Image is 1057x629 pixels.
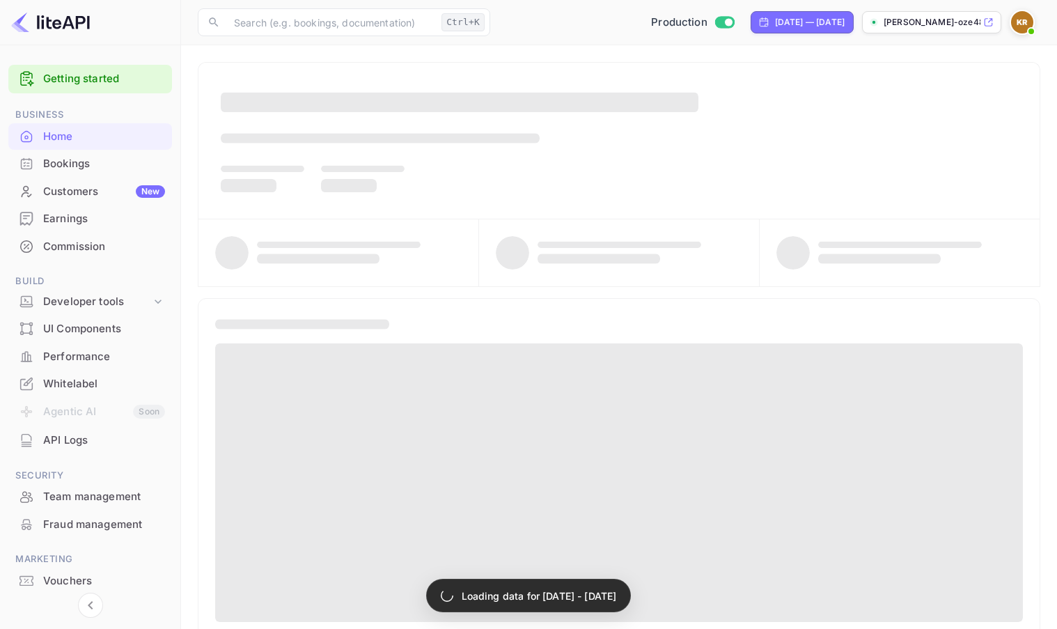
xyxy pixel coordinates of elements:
[8,205,172,231] a: Earnings
[8,274,172,289] span: Build
[8,371,172,396] a: Whitelabel
[462,589,617,603] p: Loading data for [DATE] - [DATE]
[43,573,165,589] div: Vouchers
[8,343,172,371] div: Performance
[8,511,172,537] a: Fraud management
[8,316,172,341] a: UI Components
[8,150,172,176] a: Bookings
[884,16,980,29] p: [PERSON_NAME]-oze48.[PERSON_NAME]...
[8,343,172,369] a: Performance
[136,185,165,198] div: New
[43,211,165,227] div: Earnings
[43,156,165,172] div: Bookings
[43,129,165,145] div: Home
[43,71,165,87] a: Getting started
[43,349,165,365] div: Performance
[8,233,172,261] div: Commission
[8,427,172,453] a: API Logs
[8,552,172,567] span: Marketing
[43,433,165,449] div: API Logs
[43,489,165,505] div: Team management
[43,184,165,200] div: Customers
[645,15,739,31] div: Switch to Sandbox mode
[8,123,172,149] a: Home
[8,178,172,204] a: CustomersNew
[8,178,172,205] div: CustomersNew
[8,123,172,150] div: Home
[8,568,172,593] a: Vouchers
[8,427,172,454] div: API Logs
[43,321,165,337] div: UI Components
[8,107,172,123] span: Business
[43,239,165,255] div: Commission
[775,16,845,29] div: [DATE] — [DATE]
[78,593,103,618] button: Collapse navigation
[8,568,172,595] div: Vouchers
[226,8,436,36] input: Search (e.g. bookings, documentation)
[1011,11,1033,33] img: Kobus Roux
[43,294,151,310] div: Developer tools
[8,511,172,538] div: Fraud management
[11,11,90,33] img: LiteAPI logo
[8,483,172,509] a: Team management
[8,233,172,259] a: Commission
[441,13,485,31] div: Ctrl+K
[8,371,172,398] div: Whitelabel
[43,376,165,392] div: Whitelabel
[751,11,854,33] div: Click to change the date range period
[651,15,707,31] span: Production
[8,468,172,483] span: Security
[8,65,172,93] div: Getting started
[8,316,172,343] div: UI Components
[8,205,172,233] div: Earnings
[43,517,165,533] div: Fraud management
[8,150,172,178] div: Bookings
[8,290,172,314] div: Developer tools
[8,483,172,511] div: Team management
